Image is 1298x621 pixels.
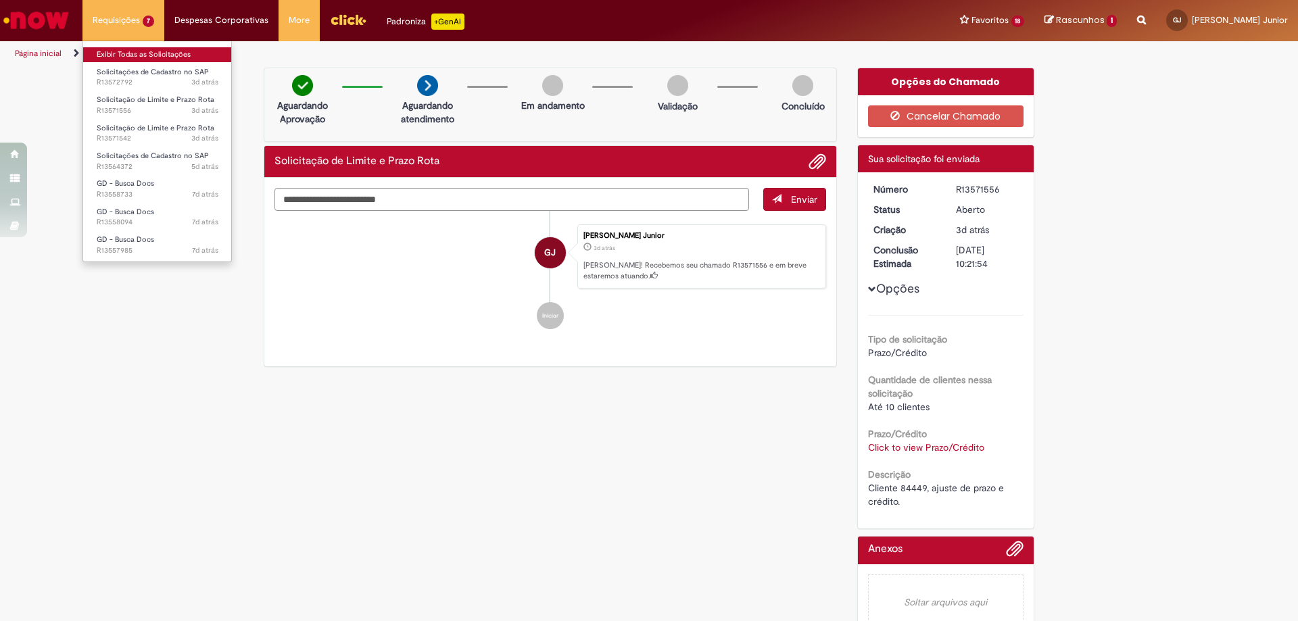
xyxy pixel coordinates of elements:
[868,441,984,453] a: Click to view Prazo/Crédito
[1107,15,1117,27] span: 1
[97,162,218,172] span: R13564372
[97,189,218,200] span: R13558733
[868,482,1007,507] span: Cliente 84449, ajuste de prazo e crédito.
[292,75,313,96] img: check-circle-green.png
[387,14,464,30] div: Padroniza
[192,189,218,199] time: 23/09/2025 11:54:51
[956,224,989,236] time: 26/09/2025 16:21:50
[274,224,826,289] li: Genivaldo Maia Do Nascimento Junior
[431,14,464,30] p: +GenAi
[192,217,218,227] span: 7d atrás
[191,162,218,172] time: 24/09/2025 17:17:41
[83,65,232,90] a: Aberto R13572792 : Solicitações de Cadastro no SAP
[191,133,218,143] span: 3d atrás
[10,41,855,66] ul: Trilhas de página
[270,99,335,126] p: Aguardando Aprovação
[521,99,585,112] p: Em andamento
[191,162,218,172] span: 5d atrás
[763,188,826,211] button: Enviar
[1173,16,1181,24] span: GJ
[863,243,946,270] dt: Conclusão Estimada
[868,374,992,399] b: Quantidade de clientes nessa solicitação
[93,14,140,27] span: Requisições
[782,99,825,113] p: Concluído
[97,207,154,217] span: GD - Busca Docs
[83,121,232,146] a: Aberto R13571542 : Solicitação de Limite e Prazo Rota
[868,333,947,345] b: Tipo de solicitação
[971,14,1009,27] span: Favoritos
[97,67,209,77] span: Solicitações de Cadastro no SAP
[192,245,218,255] span: 7d atrás
[868,468,911,480] b: Descrição
[289,14,310,27] span: More
[863,203,946,216] dt: Status
[417,75,438,96] img: arrow-next.png
[863,182,946,196] dt: Número
[583,260,819,281] p: [PERSON_NAME]! Recebemos seu chamado R13571556 e em breve estaremos atuando.
[1006,540,1024,564] button: Adicionar anexos
[868,543,903,555] h2: Anexos
[97,105,218,116] span: R13571556
[191,133,218,143] time: 26/09/2025 16:20:05
[83,149,232,174] a: Aberto R13564372 : Solicitações de Cadastro no SAP
[97,151,209,161] span: Solicitações de Cadastro no SAP
[868,347,927,359] span: Prazo/Crédito
[868,153,980,165] span: Sua solicitação foi enviada
[395,99,460,126] p: Aguardando atendimento
[97,77,218,88] span: R13572792
[791,193,817,205] span: Enviar
[1011,16,1025,27] span: 18
[83,205,232,230] a: Aberto R13558094 : GD - Busca Docs
[15,48,62,59] a: Página inicial
[956,223,1019,237] div: 26/09/2025 16:21:50
[1056,14,1105,26] span: Rascunhos
[868,428,927,440] b: Prazo/Crédito
[956,224,989,236] span: 3d atrás
[330,9,366,30] img: click_logo_yellow_360x200.png
[191,105,218,116] span: 3d atrás
[97,217,218,228] span: R13558094
[863,223,946,237] dt: Criação
[274,188,749,211] textarea: Digite sua mensagem aqui...
[792,75,813,96] img: img-circle-grey.png
[97,245,218,256] span: R13557985
[97,178,154,189] span: GD - Busca Docs
[97,95,214,105] span: Solicitação de Limite e Prazo Rota
[174,14,268,27] span: Despesas Corporativas
[858,68,1034,95] div: Opções do Chamado
[97,123,214,133] span: Solicitação de Limite e Prazo Rota
[274,211,826,343] ul: Histórico de tíquete
[83,93,232,118] a: Aberto R13571556 : Solicitação de Limite e Prazo Rota
[83,176,232,201] a: Aberto R13558733 : GD - Busca Docs
[667,75,688,96] img: img-circle-grey.png
[544,237,556,269] span: GJ
[658,99,698,113] p: Validação
[83,232,232,257] a: Aberto R13557985 : GD - Busca Docs
[1192,14,1288,26] span: [PERSON_NAME] Junior
[274,155,439,168] h2: Solicitação de Limite e Prazo Rota Histórico de tíquete
[809,153,826,170] button: Adicionar anexos
[594,244,615,252] span: 3d atrás
[191,77,218,87] span: 3d atrás
[956,203,1019,216] div: Aberto
[542,75,563,96] img: img-circle-grey.png
[97,133,218,144] span: R13571542
[1,7,71,34] img: ServiceNow
[956,182,1019,196] div: R13571556
[143,16,154,27] span: 7
[192,217,218,227] time: 23/09/2025 10:23:01
[192,245,218,255] time: 23/09/2025 10:09:07
[83,47,232,62] a: Exibir Todas as Solicitações
[192,189,218,199] span: 7d atrás
[594,244,615,252] time: 26/09/2025 16:21:50
[535,237,566,268] div: Genivaldo Maia Do Nascimento Junior
[583,232,819,240] div: [PERSON_NAME] Junior
[956,243,1019,270] div: [DATE] 10:21:54
[868,105,1024,127] button: Cancelar Chamado
[191,77,218,87] time: 27/09/2025 10:27:53
[82,41,232,262] ul: Requisições
[1044,14,1117,27] a: Rascunhos
[868,401,930,413] span: Até 10 clientes
[191,105,218,116] time: 26/09/2025 16:21:52
[97,234,154,245] span: GD - Busca Docs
